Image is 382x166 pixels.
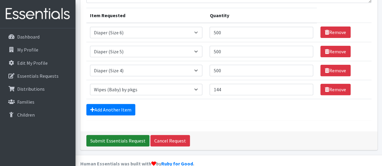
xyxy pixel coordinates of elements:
th: Item Requested [86,8,206,23]
a: Remove [320,84,351,95]
a: Distributions [2,83,73,95]
a: Remove [320,27,351,38]
a: Add Another Item [86,104,135,115]
img: HumanEssentials [2,4,73,24]
a: My Profile [2,44,73,56]
a: Dashboard [2,31,73,43]
p: Distributions [17,86,45,92]
p: Children [17,112,35,118]
a: Remove [320,65,351,76]
p: Dashboard [17,34,40,40]
p: Essentials Requests [17,73,59,79]
p: Edit My Profile [17,60,48,66]
a: Remove [320,46,351,57]
a: Cancel Request [150,135,190,146]
a: Essentials Requests [2,70,73,82]
p: My Profile [17,47,38,53]
a: Families [2,96,73,108]
a: Edit My Profile [2,57,73,69]
a: Children [2,109,73,121]
input: Submit Essentials Request [86,135,149,146]
p: Families [17,99,34,105]
th: Quantity [206,8,316,23]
